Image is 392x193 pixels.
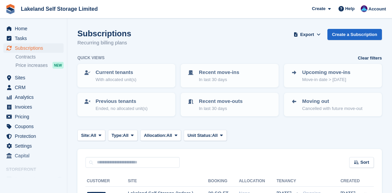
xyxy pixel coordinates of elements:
[199,98,243,105] p: Recent move-outs
[3,34,64,43] a: menu
[140,130,181,141] button: Allocation: All
[96,76,136,83] p: With allocated unit(s)
[18,3,101,14] a: Lakeland Self Storage Limited
[15,131,55,141] span: Protection
[341,176,360,187] th: Created
[5,4,15,14] img: stora-icon-8386f47178a22dfd0bd8f6a31ec36ba5ce8667c1dd55bd0f319d3a0aa187defe.svg
[123,132,129,139] span: All
[361,5,367,12] img: David Dickson
[3,112,64,121] a: menu
[3,141,64,151] a: menu
[108,130,138,141] button: Type: All
[52,62,64,69] div: NEW
[96,98,148,105] p: Previous tenants
[112,132,123,139] span: Type:
[15,92,55,102] span: Analytics
[300,31,314,38] span: Export
[144,132,167,139] span: Allocation:
[285,65,381,87] a: Upcoming move-ins Move-in date > [DATE]
[187,132,212,139] span: Unit Status:
[77,29,131,38] h1: Subscriptions
[15,43,55,53] span: Subscriptions
[78,65,175,87] a: Current tenants With allocated unit(s)
[77,55,105,61] h6: Quick views
[292,29,322,40] button: Export
[358,55,382,62] a: Clear filters
[56,175,64,183] a: Preview store
[15,151,55,160] span: Capital
[199,76,239,83] p: In last 30 days
[199,105,243,112] p: In last 30 days
[3,131,64,141] a: menu
[360,159,369,166] span: Sort
[184,130,226,141] button: Unit Status: All
[15,73,55,82] span: Sites
[15,122,55,131] span: Coupons
[96,105,148,112] p: Ended, no allocated unit(s)
[3,92,64,102] a: menu
[77,130,105,141] button: Site: All
[3,175,64,184] a: menu
[239,176,277,187] th: Allocation
[302,105,362,112] p: Cancelled with future move-out
[15,83,55,92] span: CRM
[6,166,67,173] span: Storefront
[345,5,355,12] span: Help
[15,54,64,60] a: Contracts
[77,39,131,47] p: Recurring billing plans
[208,176,239,187] th: Booking
[15,175,55,184] span: Booking Portal
[3,43,64,53] a: menu
[15,34,55,43] span: Tasks
[285,93,381,116] a: Moving out Cancelled with future move-out
[78,93,175,116] a: Previous tenants Ended, no allocated unit(s)
[15,102,55,112] span: Invoices
[15,24,55,33] span: Home
[96,69,136,76] p: Current tenants
[3,122,64,131] a: menu
[81,132,91,139] span: Site:
[302,98,362,105] p: Moving out
[15,62,48,69] span: Price increases
[181,93,278,116] a: Recent move-outs In last 30 days
[212,132,218,139] span: All
[312,5,325,12] span: Create
[181,65,278,87] a: Recent move-ins In last 30 days
[167,132,172,139] span: All
[302,76,350,83] p: Move-in date > [DATE]
[91,132,96,139] span: All
[3,24,64,33] a: menu
[3,83,64,92] a: menu
[327,29,382,40] a: Create a Subscription
[85,176,128,187] th: Customer
[15,141,55,151] span: Settings
[277,176,300,187] th: Tenancy
[15,112,55,121] span: Pricing
[3,151,64,160] a: menu
[3,102,64,112] a: menu
[302,69,350,76] p: Upcoming move-ins
[368,6,386,12] span: Account
[128,176,208,187] th: Site
[15,62,64,69] a: Price increases NEW
[199,69,239,76] p: Recent move-ins
[3,73,64,82] a: menu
